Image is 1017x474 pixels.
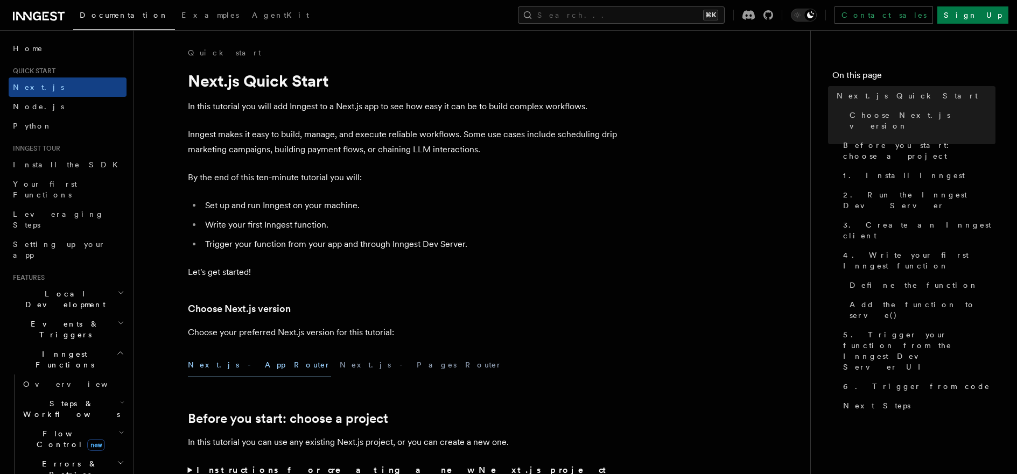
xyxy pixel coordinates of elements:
span: Setting up your app [13,240,106,259]
a: Choose Next.js version [188,301,291,316]
span: 2. Run the Inngest Dev Server [843,189,995,211]
span: Next.js [13,83,64,91]
h4: On this page [832,69,995,86]
span: 4. Write your first Inngest function [843,250,995,271]
span: Steps & Workflows [19,398,120,420]
a: Examples [175,3,246,29]
span: Before you start: choose a project [843,140,995,161]
button: Inngest Functions [9,344,127,374]
span: Quick start [9,67,55,75]
h1: Next.js Quick Start [188,71,619,90]
button: Next.js - Pages Router [340,353,502,377]
p: Inngest makes it easy to build, manage, and execute reliable workflows. Some use cases include sc... [188,127,619,157]
li: Set up and run Inngest on your machine. [202,198,619,213]
p: In this tutorial you will add Inngest to a Next.js app to see how easy it can be to build complex... [188,99,619,114]
span: 6. Trigger from code [843,381,990,392]
span: Local Development [9,288,117,310]
span: Features [9,273,45,282]
span: Home [13,43,43,54]
span: Python [13,122,52,130]
span: Examples [181,11,239,19]
p: In this tutorial you can use any existing Next.js project, or you can create a new one. [188,435,619,450]
a: Install the SDK [9,155,127,174]
a: Sign Up [937,6,1008,24]
button: Toggle dark mode [791,9,817,22]
span: Documentation [80,11,169,19]
kbd: ⌘K [703,10,718,20]
p: Choose your preferred Next.js version for this tutorial: [188,325,619,340]
a: Add the function to serve() [845,295,995,325]
a: Overview [19,374,127,394]
span: Install the SDK [13,160,124,169]
a: Your first Functions [9,174,127,204]
span: Overview [23,380,134,388]
span: 5. Trigger your function from the Inngest Dev Server UI [843,329,995,372]
span: Inngest Functions [9,349,116,370]
button: Steps & Workflows [19,394,127,424]
span: Leveraging Steps [13,210,104,229]
a: 2. Run the Inngest Dev Server [839,185,995,215]
a: Python [9,116,127,136]
a: Before you start: choose a project [839,136,995,166]
a: Node.js [9,97,127,116]
a: Documentation [73,3,175,30]
a: Contact sales [834,6,933,24]
a: Setting up your app [9,235,127,265]
li: Write your first Inngest function. [202,217,619,232]
a: Quick start [188,47,261,58]
p: Let's get started! [188,265,619,280]
span: Inngest tour [9,144,60,153]
a: 5. Trigger your function from the Inngest Dev Server UI [839,325,995,377]
a: Choose Next.js version [845,105,995,136]
span: Next Steps [843,400,910,411]
button: Local Development [9,284,127,314]
a: Define the function [845,275,995,295]
button: Next.js - App Router [188,353,331,377]
span: Your first Functions [13,180,77,199]
span: Next.js Quick Start [837,90,978,101]
a: Next Steps [839,396,995,415]
a: Home [9,39,127,58]
span: AgentKit [252,11,309,19]
a: 4. Write your first Inngest function [839,245,995,275]
span: new [87,439,105,451]
a: Next.js [9,77,127,97]
li: Trigger your function from your app and through Inngest Dev Server. [202,237,619,252]
a: AgentKit [246,3,315,29]
a: 6. Trigger from code [839,377,995,396]
a: Leveraging Steps [9,204,127,235]
span: Events & Triggers [9,319,117,340]
span: Node.js [13,102,64,111]
a: Next.js Quick Start [832,86,995,105]
button: Search...⌘K [518,6,725,24]
button: Events & Triggers [9,314,127,344]
span: 3. Create an Inngest client [843,220,995,241]
span: 1. Install Inngest [843,170,965,181]
a: Before you start: choose a project [188,411,388,426]
span: Define the function [850,280,978,291]
a: 1. Install Inngest [839,166,995,185]
span: Flow Control [19,428,118,450]
span: Add the function to serve() [850,299,995,321]
span: Choose Next.js version [850,110,995,131]
p: By the end of this ten-minute tutorial you will: [188,170,619,185]
button: Flow Controlnew [19,424,127,454]
a: 3. Create an Inngest client [839,215,995,245]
